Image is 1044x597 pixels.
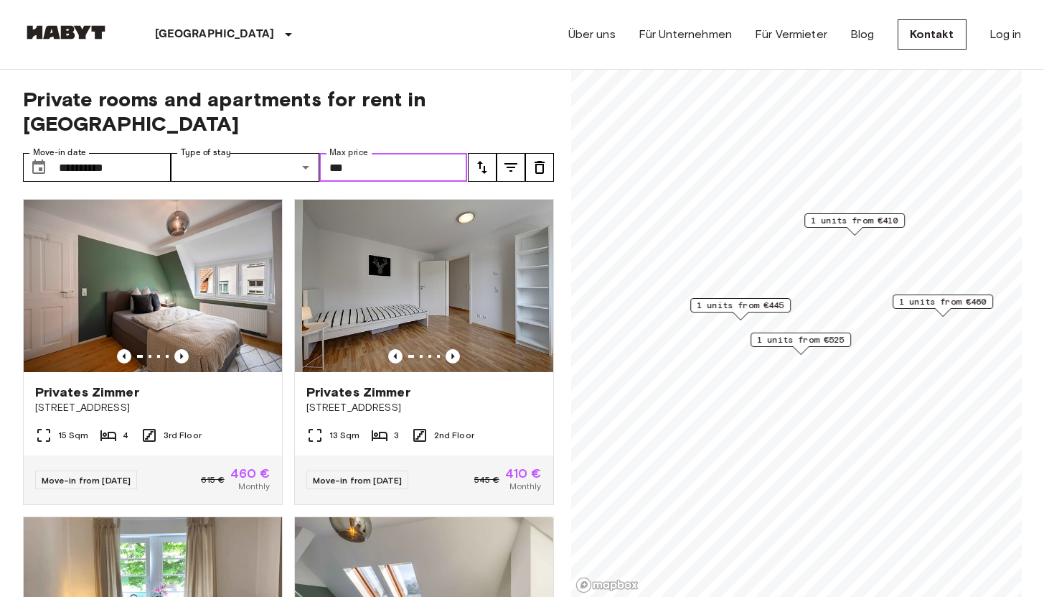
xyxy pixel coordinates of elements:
span: 15 Sqm [58,429,89,442]
span: Move-in from [DATE] [42,475,131,486]
button: Previous image [117,349,131,364]
span: [STREET_ADDRESS] [35,401,271,415]
span: Monthly [238,480,270,493]
span: 460 € [230,467,271,480]
span: 1 units from €460 [899,295,987,308]
a: Für Vermieter [755,26,827,43]
span: 1 units from €445 [697,299,784,312]
button: Previous image [174,349,189,364]
div: Map marker [751,333,851,355]
label: Move-in date [33,147,86,159]
div: Map marker [893,295,993,317]
button: Previous image [446,349,460,364]
span: 2nd Floor [434,429,474,442]
button: Previous image [388,349,403,364]
img: Habyt [23,25,109,40]
a: Für Unternehmen [639,26,732,43]
p: [GEOGRAPHIC_DATA] [155,26,275,43]
button: tune [525,153,554,182]
span: 3 [394,429,399,442]
span: 13 Sqm [329,429,360,442]
button: tune [468,153,497,182]
span: Monthly [509,480,541,493]
button: tune [497,153,525,182]
img: Marketing picture of unit DE-09-014-003-02HF [24,200,282,372]
a: Marketing picture of unit DE-09-014-003-02HFPrevious imagePrevious imagePrivates Zimmer[STREET_AD... [23,199,283,505]
a: Blog [850,26,875,43]
span: [STREET_ADDRESS] [306,401,542,415]
label: Max price [329,147,368,159]
span: 615 € [201,473,225,486]
span: Privates Zimmer [306,384,410,401]
span: Private rooms and apartments for rent in [GEOGRAPHIC_DATA] [23,87,554,136]
span: 3rd Floor [164,429,202,442]
div: Map marker [690,298,791,320]
a: Log in [989,26,1022,43]
label: Type of stay [181,147,231,159]
span: 1 units from €410 [811,214,898,227]
span: 4 [123,429,128,442]
a: Kontakt [898,19,967,50]
span: Move-in from [DATE] [313,475,403,486]
span: 1 units from €525 [757,333,845,346]
span: 410 € [505,467,542,480]
div: Map marker [804,213,905,236]
span: 545 € [474,473,499,486]
button: Choose date, selected date is 30 Sep 2025 [24,153,53,182]
span: Privates Zimmer [35,384,139,401]
a: Mapbox logo [575,577,639,593]
img: Marketing picture of unit DE-09-015-03M [295,200,553,372]
a: Über uns [568,26,616,43]
a: Marketing picture of unit DE-09-015-03MPrevious imagePrevious imagePrivates Zimmer[STREET_ADDRESS... [294,199,554,505]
